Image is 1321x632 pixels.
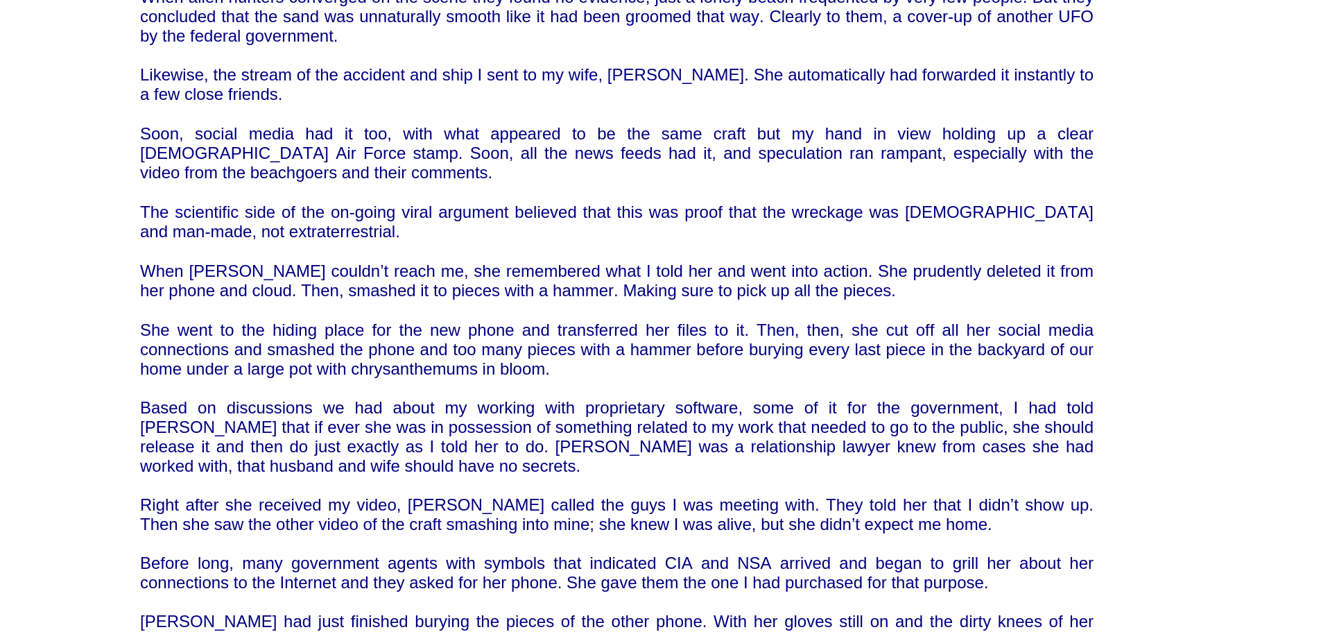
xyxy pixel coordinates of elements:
[140,65,1094,103] span: Likewise, the stream of the accident and ship I sent to my wife, [PERSON_NAME]. She automatically...
[140,398,1094,475] span: Based on discussions we had about my working with proprietary software, some of it for the govern...
[140,495,1094,533] span: Right after she received my video, [PERSON_NAME] called the guys I was meeting with. They told he...
[140,124,1094,182] span: Soon, social media had it too, with what appeared to be the same craft but my hand in view holdin...
[140,554,1094,592] span: Before long, many government agents with symbols that indicated CIA and NSA arrived and began to ...
[140,203,1094,241] span: The scientific side of the on-going viral argument believed that this was proof that the wreckage...
[140,321,1094,378] span: She went to the hiding place for the new phone and transferred her files to it. Then, then, she c...
[140,262,1094,300] span: When [PERSON_NAME] couldn’t reach me, she remembered what I told her and went into action. She pr...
